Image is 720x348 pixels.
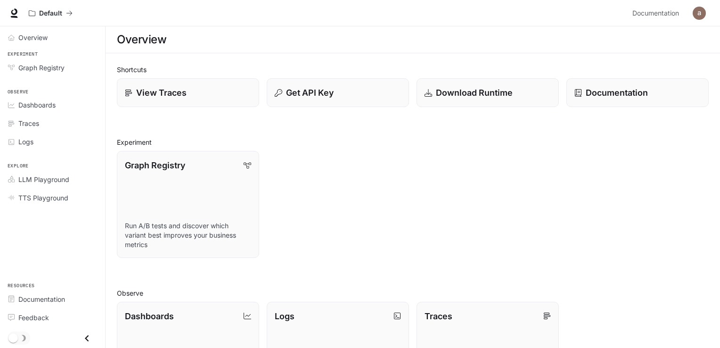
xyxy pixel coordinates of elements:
span: Dark mode toggle [8,332,18,343]
span: TTS Playground [18,193,68,203]
p: Traces [425,310,452,323]
img: User avatar [693,7,706,20]
h2: Observe [117,288,709,298]
span: Graph Registry [18,63,65,73]
a: View Traces [117,78,259,107]
p: Get API Key [286,86,334,99]
span: Logs [18,137,33,147]
button: All workspaces [25,4,77,23]
a: Overview [4,29,101,46]
a: Traces [4,115,101,132]
a: Feedback [4,309,101,326]
p: Default [39,9,62,17]
button: User avatar [690,4,709,23]
button: Close drawer [76,329,98,348]
h1: Overview [117,30,166,49]
p: Dashboards [125,310,174,323]
a: Documentation [4,291,101,307]
p: Logs [275,310,295,323]
p: Graph Registry [125,159,185,172]
a: TTS Playground [4,190,101,206]
h2: Shortcuts [117,65,709,75]
button: Get API Key [267,78,409,107]
span: LLM Playground [18,174,69,184]
span: Dashboards [18,100,56,110]
p: View Traces [136,86,187,99]
span: Documentation [18,294,65,304]
span: Traces [18,118,39,128]
a: Documentation [566,78,709,107]
a: Graph RegistryRun A/B tests and discover which variant best improves your business metrics [117,151,259,258]
a: LLM Playground [4,171,101,188]
p: Run A/B tests and discover which variant best improves your business metrics [125,221,251,249]
p: Documentation [586,86,648,99]
span: Documentation [632,8,679,19]
p: Download Runtime [436,86,513,99]
h2: Experiment [117,137,709,147]
span: Feedback [18,313,49,323]
a: Documentation [629,4,686,23]
a: Download Runtime [417,78,559,107]
a: Logs [4,133,101,150]
a: Graph Registry [4,59,101,76]
a: Dashboards [4,97,101,113]
span: Overview [18,33,48,42]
